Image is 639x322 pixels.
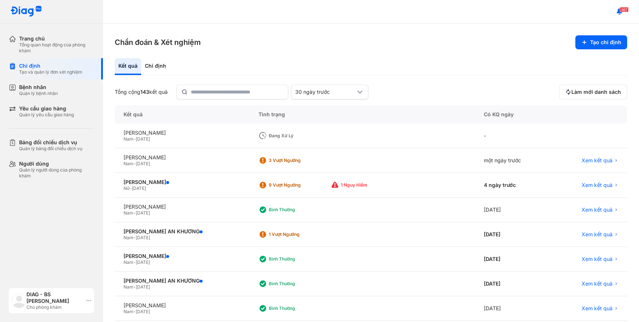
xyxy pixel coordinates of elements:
div: [PERSON_NAME] [124,204,241,210]
h3: Chẩn đoán & Xét nghiệm [115,37,201,47]
div: Tạo và quản lý đơn xét nghiệm [19,69,82,75]
div: [PERSON_NAME] [124,302,241,309]
button: Tạo chỉ định [575,35,627,49]
span: [DATE] [136,259,150,265]
button: Làm mới danh sách [559,85,627,99]
div: Đang xử lý [269,133,328,139]
div: Tổng cộng kết quả [115,89,168,95]
span: - [133,235,136,240]
div: [PERSON_NAME] AN KHƯƠNG [124,228,241,235]
div: Tổng quan hoạt động của phòng khám [19,42,94,54]
span: - [133,259,136,265]
div: Yêu cầu giao hàng [19,105,74,112]
span: 143 [140,89,149,95]
span: - [133,309,136,314]
div: Người dùng [19,160,94,167]
div: [DATE] [475,272,551,296]
div: 30 ngày trước [295,89,356,95]
div: [PERSON_NAME] AN KHƯƠNG [124,277,241,284]
div: Bình thường [269,305,328,311]
div: [DATE] [475,222,551,247]
span: Xem kết quả [582,157,613,164]
div: [PERSON_NAME] [124,253,241,259]
div: [DATE] [475,296,551,321]
span: - [133,161,136,166]
div: Bảng đối chiếu dịch vụ [19,139,82,146]
span: - [133,210,136,216]
div: Quản lý bệnh nhân [19,91,58,96]
div: Chỉ định [19,63,82,69]
div: Chỉ định [141,58,170,75]
span: [DATE] [136,235,150,240]
div: Quản lý người dùng của phòng khám [19,167,94,179]
div: Chủ phòng khám [26,304,83,310]
span: [DATE] [136,210,150,216]
div: Quản lý bảng đối chiếu dịch vụ [19,146,82,152]
div: Tình trạng [250,105,475,124]
span: [DATE] [136,161,150,166]
div: DIAG - BS [PERSON_NAME] [26,291,83,304]
span: Xem kết quả [582,182,613,188]
img: logo [10,6,42,17]
div: Kết quả [115,58,141,75]
div: [PERSON_NAME] [124,154,241,161]
div: 3 Vượt ngưỡng [269,158,328,163]
span: - [133,284,136,290]
span: Xem kết quả [582,231,613,238]
div: [PERSON_NAME] [124,130,241,136]
div: 1 Nguy hiểm [341,182,400,188]
div: Bình thường [269,256,328,262]
span: Xem kết quả [582,280,613,287]
div: Bình thường [269,281,328,287]
div: - [475,124,551,148]
span: Nam [124,210,133,216]
span: Nam [124,284,133,290]
div: [PERSON_NAME] [124,179,241,185]
div: [DATE] [475,247,551,272]
span: Nam [124,259,133,265]
div: Quản lý yêu cầu giao hàng [19,112,74,118]
span: 367 [620,7,629,12]
div: Bình thường [269,207,328,213]
div: 4 ngày trước [475,173,551,198]
div: 9 Vượt ngưỡng [269,182,328,188]
span: Làm mới danh sách [571,89,621,95]
span: Nam [124,136,133,142]
span: - [129,185,132,191]
span: Nam [124,309,133,314]
div: Kết quả [115,105,250,124]
span: [DATE] [136,309,150,314]
img: logo [12,293,26,308]
div: [DATE] [475,198,551,222]
div: Bệnh nhân [19,84,58,91]
div: một ngày trước [475,148,551,173]
span: Xem kết quả [582,206,613,213]
div: 1 Vượt ngưỡng [269,231,328,237]
div: Có KQ ngày [475,105,551,124]
span: Nữ [124,185,129,191]
span: [DATE] [132,185,146,191]
span: [DATE] [136,284,150,290]
span: [DATE] [136,136,150,142]
span: Xem kết quả [582,256,613,262]
span: - [133,136,136,142]
span: Nam [124,161,133,166]
div: Trang chủ [19,35,94,42]
span: Xem kết quả [582,305,613,312]
span: Nam [124,235,133,240]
